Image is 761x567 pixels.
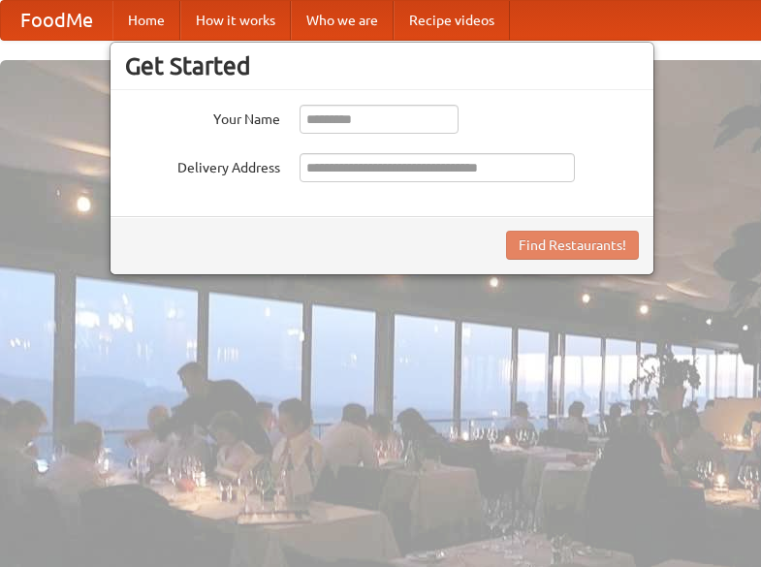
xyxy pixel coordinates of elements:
[1,1,112,40] a: FoodMe
[291,1,394,40] a: Who we are
[180,1,291,40] a: How it works
[125,153,280,177] label: Delivery Address
[112,1,180,40] a: Home
[125,105,280,129] label: Your Name
[125,51,639,80] h3: Get Started
[506,231,639,260] button: Find Restaurants!
[394,1,510,40] a: Recipe videos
